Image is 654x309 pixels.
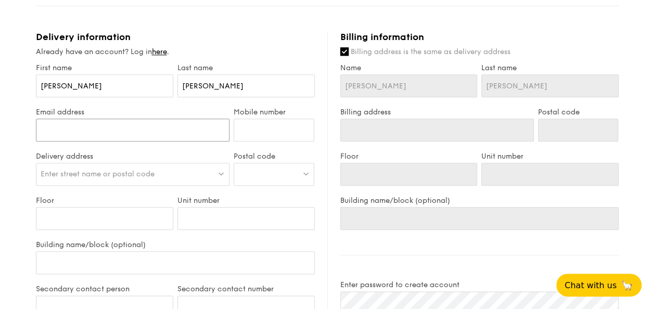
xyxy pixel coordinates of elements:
label: Floor [340,152,478,161]
span: 🦙 [621,279,633,291]
span: Billing information [340,31,424,43]
label: Billing address [340,108,534,117]
label: Secondary contact person [36,285,173,293]
label: Floor [36,196,173,205]
label: Email address [36,108,230,117]
label: Postal code [538,108,619,117]
label: Enter password to create account [340,280,619,289]
span: Billing address is the same as delivery address [351,47,510,56]
button: Chat with us🦙 [556,274,642,297]
span: Enter street name or postal code [41,170,155,178]
input: Billing address is the same as delivery address [340,47,349,56]
label: Delivery address [36,152,230,161]
a: here [152,47,167,56]
label: Building name/block (optional) [340,196,619,205]
img: icon-dropdown.fa26e9f9.svg [302,170,310,177]
label: Postal code [234,152,314,161]
label: Name [340,63,478,72]
label: Building name/block (optional) [36,240,315,249]
label: Last name [481,63,619,72]
label: First name [36,63,173,72]
label: Last name [177,63,315,72]
label: Secondary contact number [177,285,315,293]
span: Delivery information [36,31,131,43]
label: Unit number [177,196,315,205]
img: icon-dropdown.fa26e9f9.svg [217,170,225,177]
label: Mobile number [234,108,314,117]
label: Unit number [481,152,619,161]
div: Already have an account? Log in . [36,47,315,57]
span: Chat with us [565,280,617,290]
